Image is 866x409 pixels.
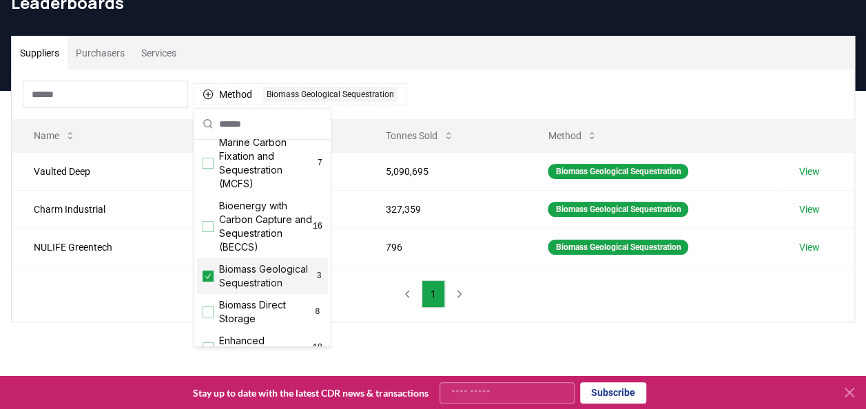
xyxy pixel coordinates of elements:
td: 13,219 [173,190,364,228]
td: 32 [173,228,364,266]
span: Biomass Geological Sequestration [219,262,316,290]
button: Purchasers [68,36,133,70]
span: Enhanced Weathering [219,334,312,361]
button: 1 [422,280,445,308]
a: View [798,202,819,216]
td: 327,359 [364,190,526,228]
td: Charm Industrial [12,190,173,228]
a: View [798,240,819,254]
button: Services [133,36,185,70]
div: Biomass Geological Sequestration [263,87,398,102]
div: Biomass Geological Sequestration [548,164,688,179]
div: Biomass Geological Sequestration [548,240,688,255]
span: 3 [316,271,322,282]
td: 18,428 [173,152,364,190]
span: Marine Carbon Fixation and Sequestration (MCFS) [219,136,318,191]
button: MethodBiomass Geological Sequestration [194,83,406,105]
td: 796 [364,228,526,266]
span: Bioenergy with Carbon Capture and Sequestration (BECCS) [219,199,313,254]
td: NULIFE Greentech [12,228,173,266]
td: Vaulted Deep [12,152,173,190]
button: Tonnes Sold [375,122,465,149]
span: 18 [312,342,322,353]
span: 8 [313,306,322,317]
span: 16 [312,221,322,232]
a: View [798,165,819,178]
button: Name [23,122,87,149]
button: Method [537,122,608,149]
span: 7 [317,158,322,169]
td: 5,090,695 [364,152,526,190]
div: Biomass Geological Sequestration [548,202,688,217]
span: Biomass Direct Storage [219,298,313,326]
button: Tonnes Delivered [184,122,294,149]
button: Suppliers [12,36,68,70]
